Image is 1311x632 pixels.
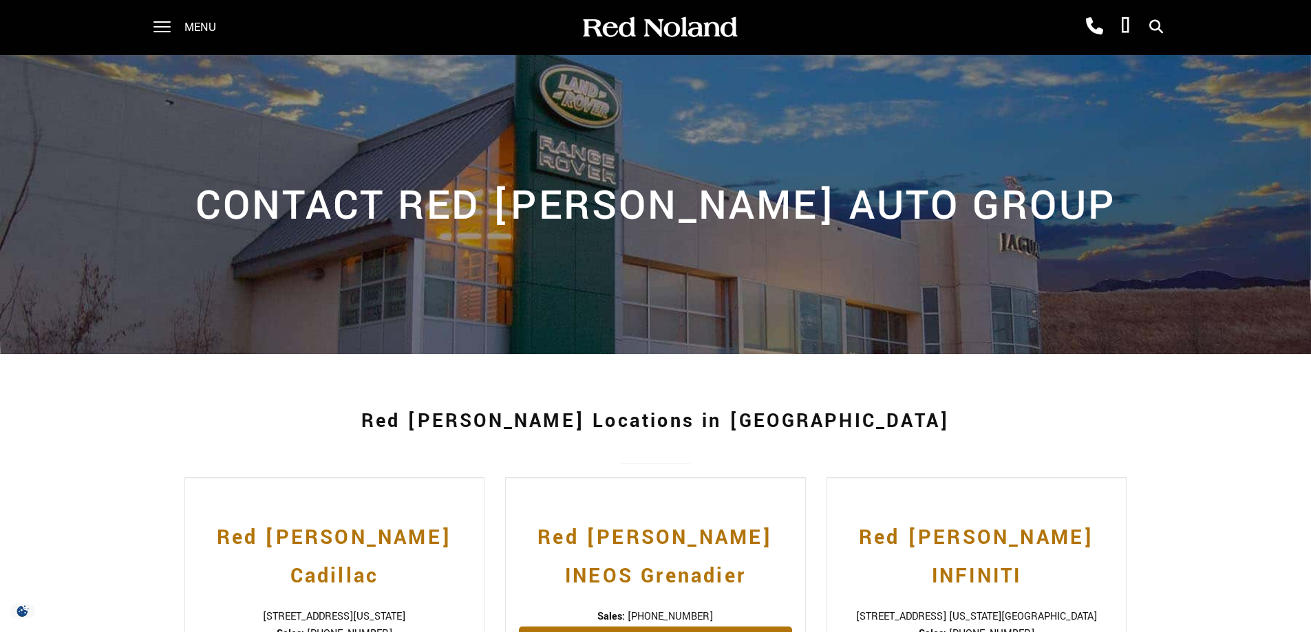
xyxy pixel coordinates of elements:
span: [STREET_ADDRESS] [US_STATE][GEOGRAPHIC_DATA] [840,609,1113,624]
a: Red [PERSON_NAME] INEOS Grenadier [519,505,792,596]
h2: Contact Red [PERSON_NAME] Auto Group [184,173,1127,235]
h1: Red [PERSON_NAME] Locations in [GEOGRAPHIC_DATA] [184,394,1127,449]
a: Red [PERSON_NAME] INFINITI [840,505,1113,596]
span: [PHONE_NUMBER] [628,609,713,624]
img: Red Noland Auto Group [580,16,738,40]
strong: Sales: [597,609,625,624]
span: [STREET_ADDRESS][US_STATE] [198,609,471,624]
section: Click to Open Cookie Consent Modal [7,604,39,618]
img: Opt-Out Icon [7,604,39,618]
a: Red [PERSON_NAME] Cadillac [198,505,471,596]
